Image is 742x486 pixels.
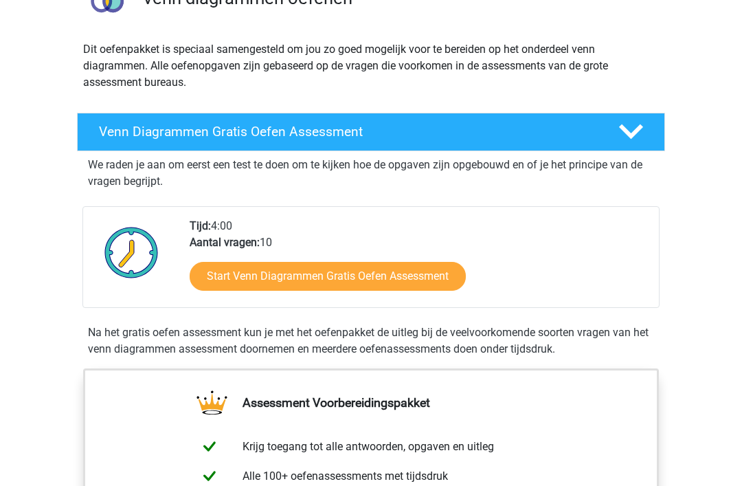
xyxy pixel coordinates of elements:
[190,219,211,232] b: Tijd:
[71,113,671,151] a: Venn Diagrammen Gratis Oefen Assessment
[83,41,659,91] p: Dit oefenpakket is speciaal samengesteld om jou zo goed mogelijk voor te bereiden op het onderdee...
[99,124,596,140] h4: Venn Diagrammen Gratis Oefen Assessment
[88,157,654,190] p: We raden je aan om eerst een test te doen om te kijken hoe de opgaven zijn opgebouwd en of je het...
[82,324,660,357] div: Na het gratis oefen assessment kun je met het oefenpakket de uitleg bij de veelvoorkomende soorte...
[97,218,166,287] img: Klok
[190,236,260,249] b: Aantal vragen:
[190,262,466,291] a: Start Venn Diagrammen Gratis Oefen Assessment
[179,218,658,307] div: 4:00 10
